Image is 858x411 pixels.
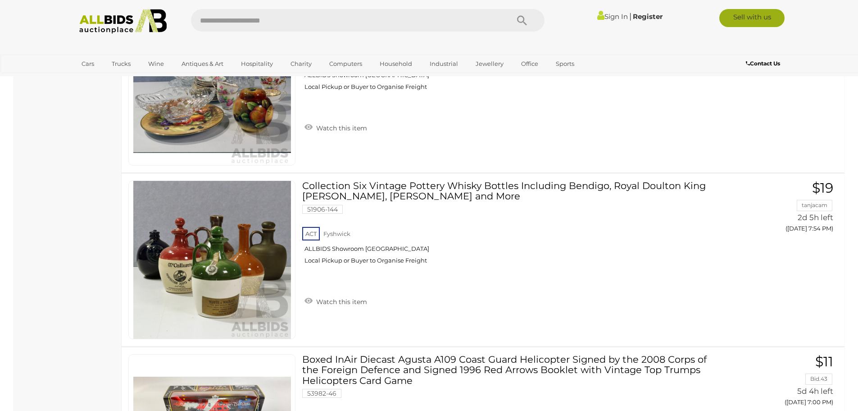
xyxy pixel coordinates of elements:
[133,181,291,339] img: 51906-144a.JPG
[499,9,545,32] button: Search
[314,124,367,132] span: Watch this item
[746,60,780,67] b: Contact Us
[515,56,544,71] a: Office
[374,56,418,71] a: Household
[106,56,136,71] a: Trucks
[142,56,170,71] a: Wine
[133,7,291,165] img: 54332-6a.JPG
[731,354,835,411] a: $11 Bid.43 5d 4h left ([DATE] 7:00 PM)
[176,56,229,71] a: Antiques & Art
[309,7,717,97] a: Collection Vintage Crystal Pieces, Porcelain Trios and Fruit Themed Plate with Lidded Ginger Jar ...
[302,294,369,308] a: Watch this item
[470,56,509,71] a: Jewellery
[302,120,369,134] a: Watch this item
[424,56,464,71] a: Industrial
[74,9,172,34] img: Allbids.com.au
[309,180,717,271] a: Collection Six Vintage Pottery Whisky Bottles Including Bendigo, Royal Doulton King [PERSON_NAME]...
[719,9,785,27] a: Sell with us
[815,353,833,370] span: $11
[812,180,833,196] span: $19
[235,56,279,71] a: Hospitality
[597,12,628,21] a: Sign In
[76,56,100,71] a: Cars
[323,56,368,71] a: Computers
[629,11,631,21] span: |
[550,56,580,71] a: Sports
[746,59,782,69] a: Contact Us
[314,298,367,306] span: Watch this item
[285,56,318,71] a: Charity
[76,71,151,86] a: [GEOGRAPHIC_DATA]
[731,180,835,237] a: $19 tanjacam 2d 5h left ([DATE] 7:54 PM)
[633,12,663,21] a: Register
